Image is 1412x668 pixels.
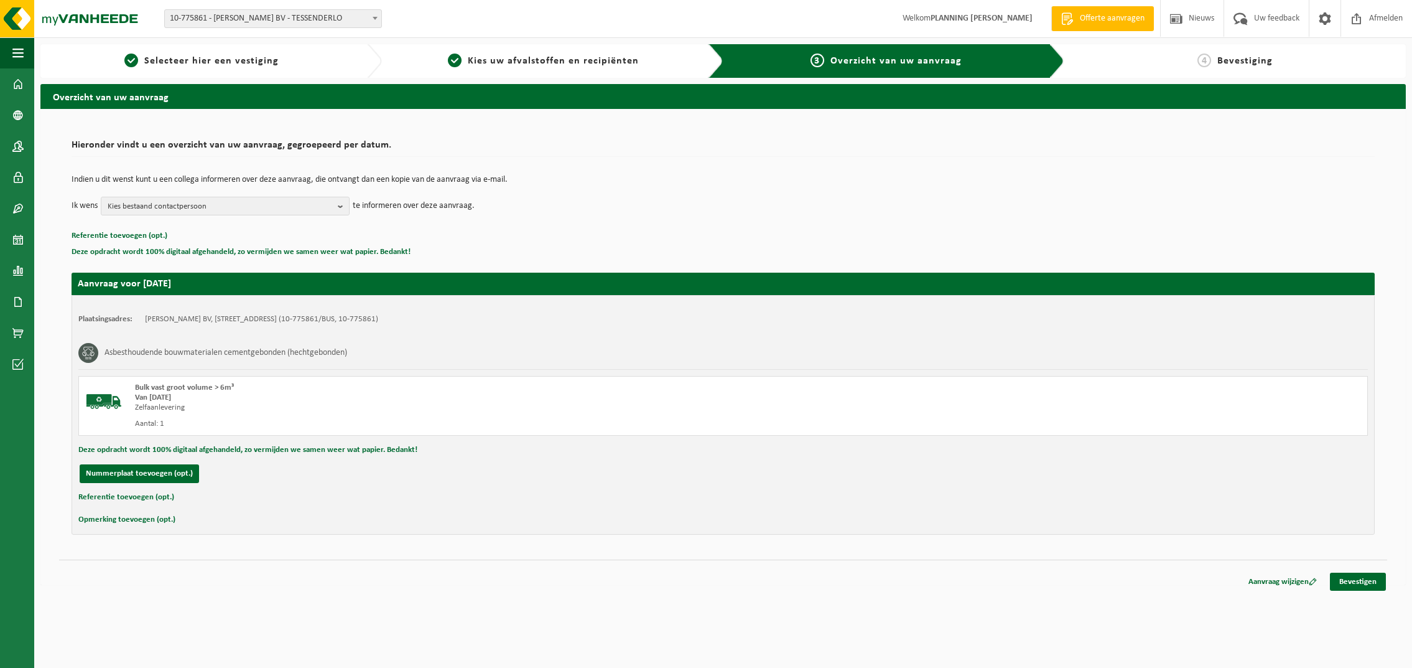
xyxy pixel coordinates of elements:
span: 10-775861 - YVES MAES BV - TESSENDERLO [165,10,381,27]
strong: Aanvraag voor [DATE] [78,279,171,289]
a: 2Kies uw afvalstoffen en recipiënten [388,54,699,68]
p: te informeren over deze aanvraag. [353,197,475,215]
h3: Asbesthoudende bouwmaterialen cementgebonden (hechtgebonden) [105,343,347,363]
span: 1 [124,54,138,67]
span: 10-775861 - YVES MAES BV - TESSENDERLO [164,9,382,28]
span: Offerte aanvragen [1077,12,1148,25]
strong: Van [DATE] [135,393,171,402]
a: Aanvraag wijzigen [1239,573,1326,591]
span: Bevestiging [1217,56,1273,66]
button: Referentie toevoegen (opt.) [78,489,174,506]
button: Nummerplaat toevoegen (opt.) [80,464,199,483]
a: 1Selecteer hier een vestiging [47,54,357,68]
span: Selecteer hier een vestiging [144,56,279,66]
span: 4 [1197,54,1211,67]
div: Aantal: 1 [135,419,773,429]
strong: PLANNING [PERSON_NAME] [931,14,1033,23]
span: 2 [448,54,462,67]
span: 3 [811,54,824,67]
a: Bevestigen [1330,573,1386,591]
img: BL-SO-LV.png [85,383,123,420]
iframe: chat widget [6,641,208,668]
strong: Plaatsingsadres: [78,315,132,323]
td: [PERSON_NAME] BV, [STREET_ADDRESS] (10-775861/BUS, 10-775861) [145,314,378,324]
button: Opmerking toevoegen (opt.) [78,512,175,528]
button: Deze opdracht wordt 100% digitaal afgehandeld, zo vermijden we samen weer wat papier. Bedankt! [78,442,417,458]
button: Kies bestaand contactpersoon [101,197,350,215]
p: Ik wens [72,197,98,215]
span: Kies uw afvalstoffen en recipiënten [468,56,639,66]
span: Bulk vast groot volume > 6m³ [135,383,234,392]
button: Referentie toevoegen (opt.) [72,228,167,244]
p: Indien u dit wenst kunt u een collega informeren over deze aanvraag, die ontvangt dan een kopie v... [72,176,1375,184]
h2: Overzicht van uw aanvraag [40,84,1406,108]
button: Deze opdracht wordt 100% digitaal afgehandeld, zo vermijden we samen weer wat papier. Bedankt! [72,244,411,260]
div: Zelfaanlevering [135,403,773,413]
span: Overzicht van uw aanvraag [830,56,962,66]
a: Offerte aanvragen [1051,6,1154,31]
span: Kies bestaand contactpersoon [108,197,333,216]
h2: Hieronder vindt u een overzicht van uw aanvraag, gegroepeerd per datum. [72,140,1375,157]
